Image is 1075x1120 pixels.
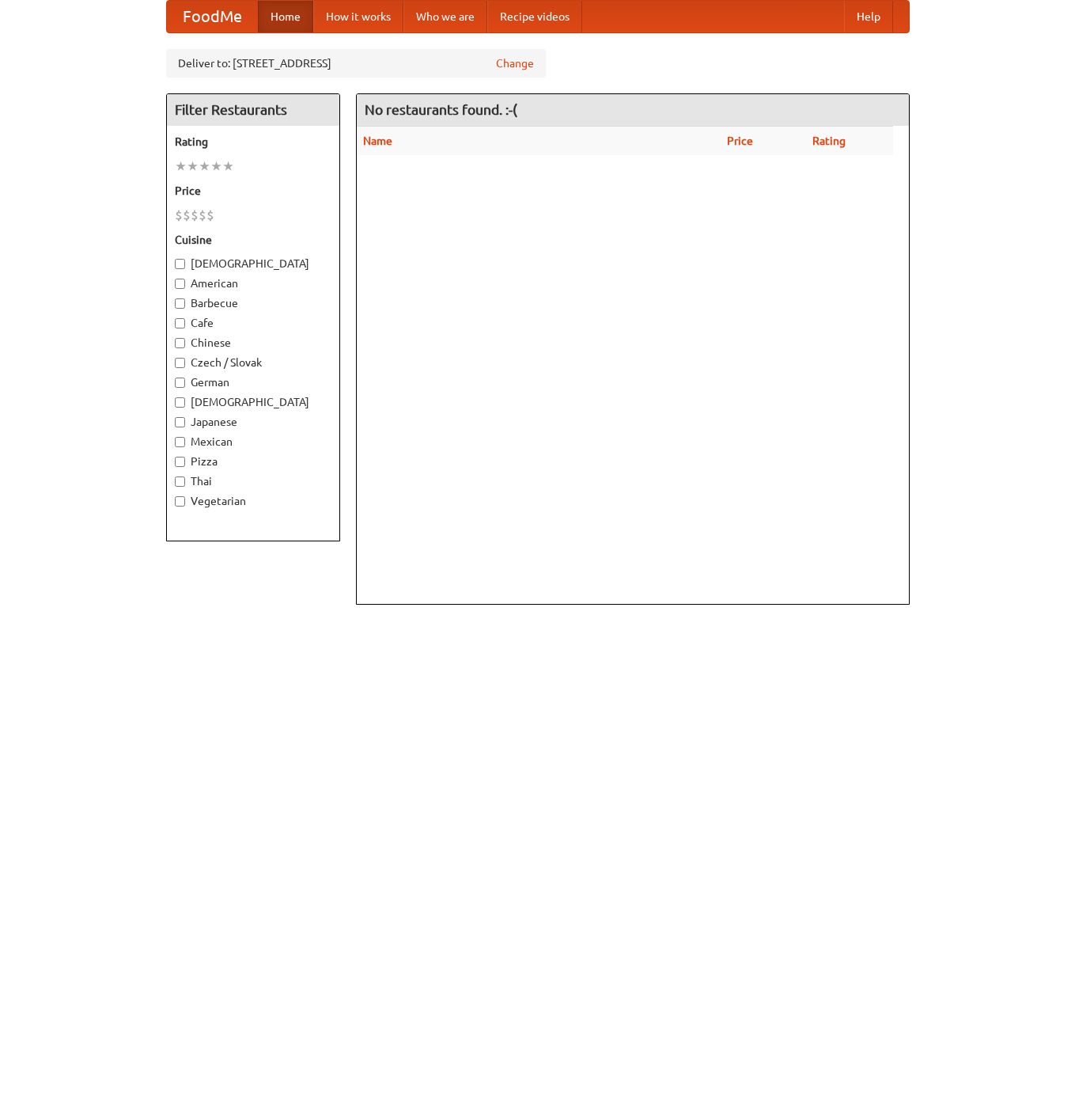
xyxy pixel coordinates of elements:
[175,414,331,430] label: Japanese
[175,183,331,199] h5: Price
[175,397,185,408] input: [DEMOGRAPHIC_DATA]
[175,335,331,351] label: Chinese
[175,457,185,467] input: Pizza
[175,315,331,331] label: Cafe
[365,102,517,117] ng-pluralize: No restaurants found. :-(
[496,55,534,71] a: Change
[175,496,185,507] input: Vegetarian
[403,1,487,32] a: Who we are
[175,298,185,309] input: Barbecue
[199,207,206,224] li: $
[166,49,546,78] div: Deliver to: [STREET_ADDRESS]
[222,158,234,175] li: ★
[175,394,331,410] label: [DEMOGRAPHIC_DATA]
[175,358,185,368] input: Czech / Slovak
[175,493,331,509] label: Vegetarian
[175,259,185,269] input: [DEMOGRAPHIC_DATA]
[175,318,185,328] input: Cafe
[175,476,185,487] input: Thai
[183,207,191,224] li: $
[175,158,187,175] li: ★
[175,434,331,450] label: Mexican
[199,158,210,175] li: ★
[313,1,403,32] a: How it works
[175,355,331,370] label: Czech / Slovak
[191,207,199,224] li: $
[487,1,582,32] a: Recipe videos
[258,1,313,32] a: Home
[187,158,199,175] li: ★
[175,134,331,150] h5: Rating
[175,256,331,271] label: [DEMOGRAPHIC_DATA]
[167,94,339,126] h4: Filter Restaurants
[175,374,331,390] label: German
[175,232,331,248] h5: Cuisine
[175,473,331,489] label: Thai
[210,158,222,175] li: ★
[175,378,185,388] input: German
[363,135,392,147] a: Name
[727,135,753,147] a: Price
[167,1,258,32] a: FoodMe
[175,207,183,224] li: $
[206,207,214,224] li: $
[812,135,846,147] a: Rating
[175,295,331,311] label: Barbecue
[175,437,185,447] input: Mexican
[844,1,893,32] a: Help
[175,275,331,291] label: American
[175,417,185,427] input: Japanese
[175,454,331,469] label: Pizza
[175,279,185,289] input: American
[175,338,185,348] input: Chinese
